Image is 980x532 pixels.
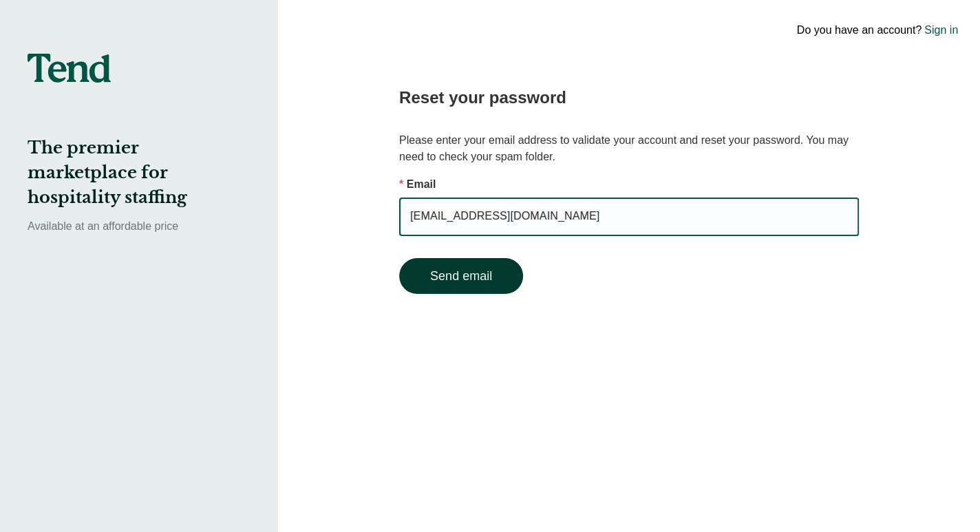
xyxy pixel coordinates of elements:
h2: Reset your password [399,85,859,110]
p: Please enter your email address to validate your account and reset your password. You may need to... [399,132,859,165]
button: Send email [399,258,523,294]
h2: The premier marketplace for hospitality staffing [28,136,251,210]
img: tend-logo [28,54,111,83]
a: Sign in [924,22,958,39]
p: Available at an affordable price [28,218,251,235]
p: Email [399,176,859,193]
